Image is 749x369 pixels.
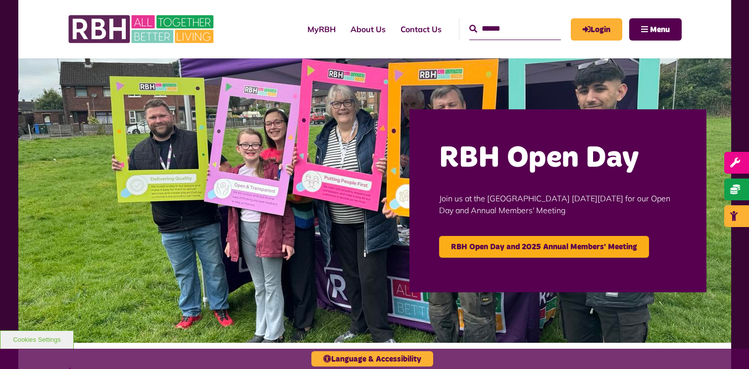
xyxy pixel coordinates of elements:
img: RBH [68,10,216,48]
iframe: Netcall Web Assistant for live chat [704,324,749,369]
a: Contact Us [393,16,449,43]
a: MyRBH [300,16,343,43]
span: Menu [650,26,670,34]
a: About Us [343,16,393,43]
img: Image (22) [18,58,731,343]
h2: RBH Open Day [439,139,677,178]
button: Navigation [629,18,682,41]
a: RBH Open Day and 2025 Annual Members' Meeting [439,236,649,258]
a: MyRBH [571,18,622,41]
p: Join us at the [GEOGRAPHIC_DATA] [DATE][DATE] for our Open Day and Annual Members' Meeting [439,178,677,231]
button: Language & Accessibility [311,351,433,367]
